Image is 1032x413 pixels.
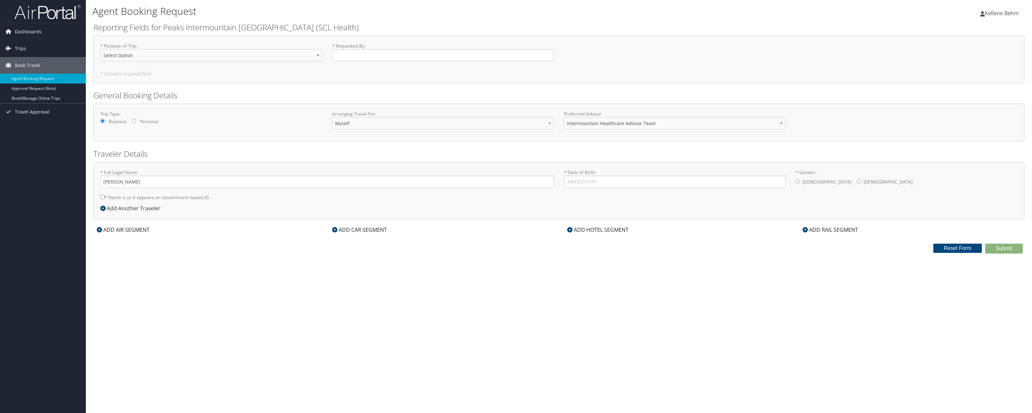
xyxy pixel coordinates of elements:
[796,179,800,184] input: * Gender:[DEMOGRAPHIC_DATA][DEMOGRAPHIC_DATA]
[864,176,912,188] label: [DEMOGRAPHIC_DATA]
[100,195,105,199] input: * Name is as it appears on Government issued ID.
[100,49,322,61] select: * Purpose of Trip:
[15,57,40,74] span: Book Travel
[100,43,322,67] label: * Purpose of Trip :
[109,118,126,125] label: Business
[93,226,153,234] div: ADD AIR SEGMENT
[15,4,81,20] img: airportal-logo.png
[100,169,554,188] label: * Full Legal Name
[332,43,554,61] label: * Requested By :
[857,179,861,184] input: * Gender:[DEMOGRAPHIC_DATA][DEMOGRAPHIC_DATA]
[100,72,1017,76] h5: * Denotes required field
[93,90,1024,101] h2: General Booking Details
[980,3,1025,23] a: Kellene Behm
[796,169,1017,189] label: * Gender:
[564,226,632,234] div: ADD HOTEL SEGMENT
[100,111,322,117] label: Trip Type:
[332,49,554,61] input: * Requested By:
[93,22,1024,33] h2: Reporting Fields for Peaks Intermountain [GEOGRAPHIC_DATA] (SCL Health)
[332,111,554,117] label: Arranging Travel For:
[564,176,786,188] input: * Date of Birth:
[803,176,851,188] label: [DEMOGRAPHIC_DATA]
[329,226,390,234] div: ADD CAR SEGMENT
[15,104,50,120] span: Travel Approval
[100,204,164,212] div: Add Another Traveler
[933,244,982,253] button: Reset Form
[140,118,158,125] label: Personal
[15,40,26,57] span: Trips
[15,23,42,40] span: Dashboards
[100,191,210,203] label: * Name is as it appears on Government issued ID.
[92,4,714,18] h1: Agent Booking Request
[93,148,1024,159] h2: Traveler Details
[799,226,861,234] div: ADD RAIL SEGMENT
[985,10,1019,17] span: Kellene Behm
[100,176,554,188] input: * Full Legal Name
[985,244,1023,254] button: Submit
[564,169,786,188] label: * Date of Birth:
[564,111,786,117] label: Preferred Advisor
